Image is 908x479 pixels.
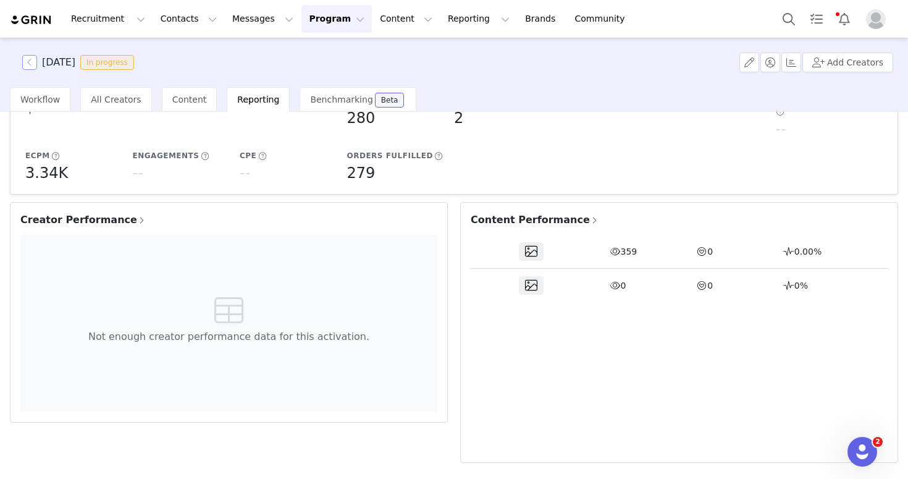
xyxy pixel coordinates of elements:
[621,281,626,290] span: 0
[873,437,883,447] span: 2
[454,107,463,129] h5: 2
[866,9,886,29] img: placeholder-profile.jpg
[440,5,517,33] button: Reporting
[347,150,433,161] h5: Orders Fulfilled
[776,118,786,140] h5: --
[381,96,398,104] div: Beta
[22,55,139,70] span: [object Object]
[803,5,830,33] a: Tasks
[471,213,599,227] span: Content Performance
[847,437,877,467] iframe: Intercom live chat
[568,5,638,33] a: Community
[794,247,822,256] span: 0.00%
[310,95,372,104] span: Benchmarking
[20,95,60,104] span: Workflow
[25,162,68,184] h5: 3.34K
[372,5,440,33] button: Content
[172,95,207,104] span: Content
[80,55,134,70] span: In progress
[64,5,153,33] button: Recruitment
[91,95,141,104] span: All Creators
[347,162,376,184] h5: 279
[133,162,143,184] h5: --
[225,5,301,33] button: Messages
[859,9,898,29] button: Profile
[707,247,713,256] span: 0
[153,5,224,33] button: Contacts
[794,281,808,290] span: 0%
[133,150,200,161] h5: Engagements
[802,53,893,72] button: Add Creators
[20,213,146,227] span: Creator Performance
[88,331,369,342] span: Not enough creator performance data for this activation.
[621,247,637,256] span: 359
[775,5,802,33] button: Search
[240,150,256,161] h5: CPE
[10,14,53,26] img: grin logo
[707,281,713,290] span: 0
[25,150,50,161] h5: eCPM
[301,5,372,33] button: Program
[42,55,75,70] h3: [DATE]
[237,95,279,104] span: Reporting
[347,107,376,129] h5: 280
[240,162,250,184] h5: --
[831,5,858,33] button: Notifications
[518,5,566,33] a: Brands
